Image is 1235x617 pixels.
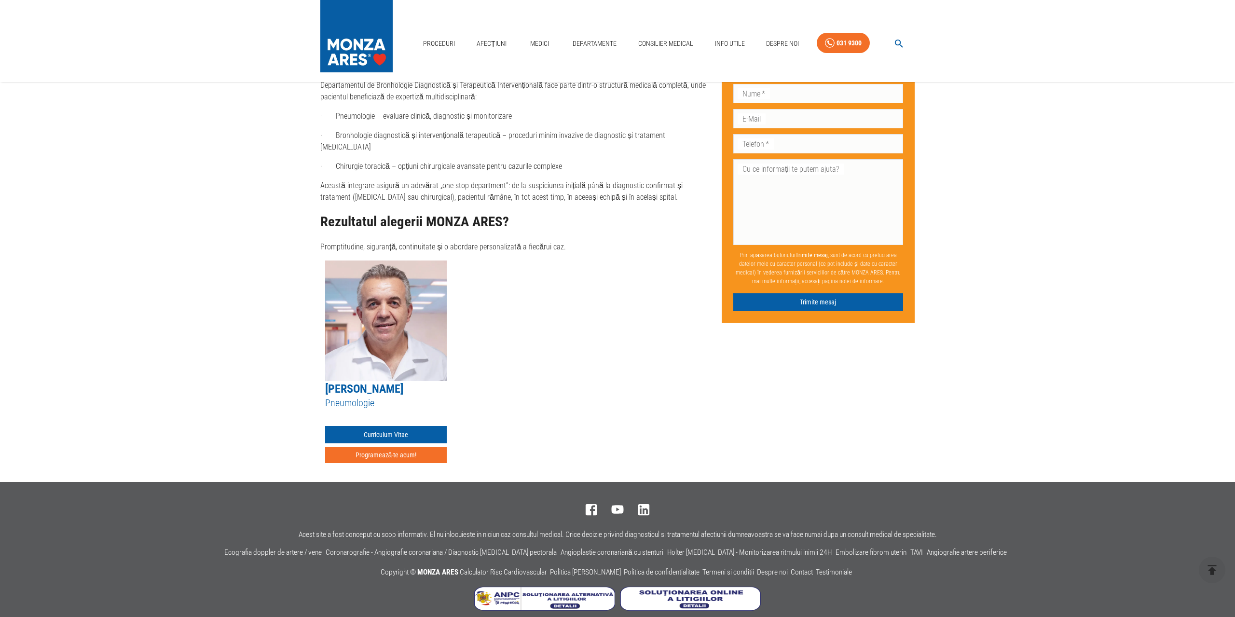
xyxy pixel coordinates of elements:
[762,34,803,54] a: Despre Noi
[320,80,714,103] p: Departamentul de Bronhologie Diagnostică și Terapeutică Intervențională face parte dintr-o struct...
[320,110,714,122] p: · Pneumologie – evaluare clinică, diagnostic și monitorizare
[320,241,714,253] p: Promptitudine, siguranță, continuitate și o abordare personalizată a fiecărui caz.
[325,426,447,444] a: Curriculum Vitae
[620,603,761,613] a: Soluționarea online a litigiilor
[320,161,714,172] p: · Chirurgie toracică – opțiuni chirurgicale avansate pentru cazurile complexe
[550,568,621,576] a: Politica [PERSON_NAME]
[326,548,557,557] a: Coronarografie - Angiografie coronariana / Diagnostic [MEDICAL_DATA] pectorala
[837,37,862,49] div: 031 9300
[816,568,852,576] a: Testimoniale
[1199,557,1225,583] button: delete
[325,397,447,410] h5: Pneumologie
[474,587,615,611] img: Soluționarea Alternativă a Litigiilor
[927,548,1007,557] a: Angiografie artere periferice
[561,548,663,557] a: Angioplastie coronariană cu stenturi
[817,33,870,54] a: 031 9300
[417,568,458,576] span: MONZA ARES
[524,34,555,54] a: Medici
[624,568,700,576] a: Politica de confidentialitate
[325,447,447,463] button: Programează-te acum!
[711,34,749,54] a: Info Utile
[702,568,754,576] a: Termeni si conditii
[634,34,697,54] a: Consilier Medical
[474,603,620,613] a: Soluționarea Alternativă a Litigiilor
[757,568,788,576] a: Despre noi
[473,34,510,54] a: Afecțiuni
[320,180,714,203] p: Această integrare asigură un adevărat „one stop department”: de la suspiciunea inițială până la d...
[325,382,403,396] a: [PERSON_NAME]
[667,548,832,557] a: Holter [MEDICAL_DATA] - Monitorizarea ritmului inimii 24H
[381,566,855,579] p: Copyright ©
[224,548,322,557] a: Ecografia doppler de artere / vene
[796,252,828,259] b: Trimite mesaj
[733,293,903,311] button: Trimite mesaj
[836,548,906,557] a: Embolizare fibrom uterin
[791,568,813,576] a: Contact
[460,568,547,576] a: Calculator Risc Cardiovascular
[419,34,459,54] a: Proceduri
[733,247,903,289] p: Prin apăsarea butonului , sunt de acord cu prelucrarea datelor mele cu caracter personal (ce pot ...
[320,214,714,230] h2: Rezultatul alegerii MONZA ARES?
[299,531,937,539] p: Acest site a fost conceput cu scop informativ. El nu inlocuieste in niciun caz consultul medical....
[320,130,714,153] p: · Bronhologie diagnostică și intervențională terapeutică – proceduri minim invazive de diagnostic...
[569,34,620,54] a: Departamente
[910,548,923,557] a: TAVI
[620,587,761,611] img: Soluționarea online a litigiilor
